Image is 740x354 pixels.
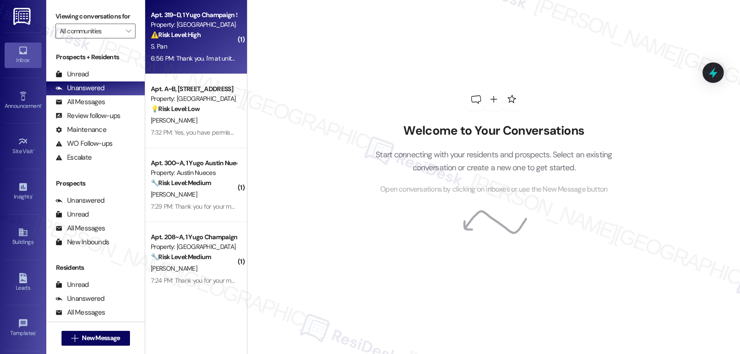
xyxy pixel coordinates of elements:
[151,158,236,168] div: Apt. 300~A, 1 Yugo Austin Nueces
[151,179,211,187] strong: 🔧 Risk Level: Medium
[46,52,145,62] div: Prospects + Residents
[36,329,37,335] span: •
[151,232,236,242] div: Apt. 208~A, 1 Yugo Champaign South 3rd Lofts
[55,237,109,247] div: New Inbounds
[55,210,89,219] div: Unread
[151,264,197,273] span: [PERSON_NAME]
[62,331,130,346] button: New Message
[5,316,42,341] a: Templates •
[151,242,236,252] div: Property: [GEOGRAPHIC_DATA] South 3rd Lofts
[151,94,236,104] div: Property: [GEOGRAPHIC_DATA]
[60,24,121,38] input: All communities
[126,27,131,35] i: 
[32,192,33,199] span: •
[55,125,106,135] div: Maintenance
[33,147,35,153] span: •
[55,308,105,317] div: All Messages
[41,101,43,108] span: •
[55,196,105,205] div: Unanswered
[151,10,236,20] div: Apt. 319~D, 1 Yugo Champaign South 3rd Lofts
[13,8,32,25] img: ResiDesk Logo
[55,111,120,121] div: Review follow-ups
[151,84,236,94] div: Apt. A~B, [STREET_ADDRESS]
[151,42,167,50] span: S. Pan
[55,97,105,107] div: All Messages
[151,168,236,178] div: Property: Austin Nueces
[151,105,200,113] strong: 💡 Risk Level: Low
[5,134,42,159] a: Site Visit •
[46,263,145,273] div: Residents
[151,20,236,30] div: Property: [GEOGRAPHIC_DATA] South 3rd Lofts
[151,116,197,124] span: [PERSON_NAME]
[362,124,626,138] h2: Welcome to Your Conversations
[5,270,42,295] a: Leads
[380,184,607,195] span: Open conversations by clicking on inboxes or use the New Message button
[151,128,597,137] div: 7:32 PM: Yes, you have permission to enter the unit and no specific instructions other than if yo...
[151,54,242,62] div: 6:56 PM: Thank you. I'm at unit 319
[362,148,626,174] p: Start connecting with your residents and prospects. Select an existing conversation or create a n...
[55,153,92,162] div: Escalate
[71,335,78,342] i: 
[55,224,105,233] div: All Messages
[46,179,145,188] div: Prospects
[55,83,105,93] div: Unanswered
[5,224,42,249] a: Buildings
[151,276,692,285] div: 7:24 PM: Thank you for your message. Our offices are currently closed, but we will contact you wh...
[55,280,89,290] div: Unread
[82,333,120,343] span: New Message
[151,31,201,39] strong: ⚠️ Risk Level: High
[151,253,211,261] strong: 🔧 Risk Level: Medium
[151,190,197,199] span: [PERSON_NAME]
[5,179,42,204] a: Insights •
[55,139,112,149] div: WO Follow-ups
[55,9,136,24] label: Viewing conversations for
[5,43,42,68] a: Inbox
[55,69,89,79] div: Unread
[151,202,692,211] div: 7:29 PM: Thank you for your message. Our offices are currently closed, but we will contact you wh...
[55,294,105,304] div: Unanswered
